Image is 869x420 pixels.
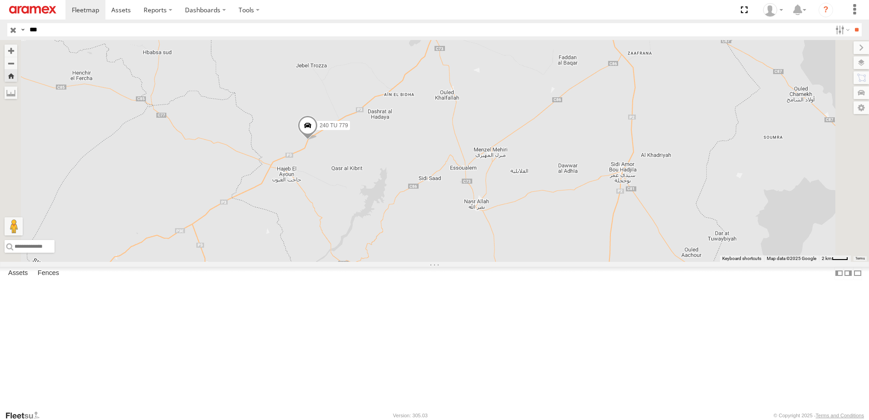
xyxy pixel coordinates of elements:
button: Drag Pegman onto the map to open Street View [5,217,23,235]
a: Terms and Conditions [816,413,864,418]
label: Map Settings [854,101,869,114]
div: © Copyright 2025 - [774,413,864,418]
span: 240 TU 779 [320,122,348,129]
label: Assets [4,267,32,280]
div: Version: 305.03 [393,413,428,418]
button: Zoom Home [5,70,17,82]
label: Dock Summary Table to the Right [844,267,853,280]
span: Map data ©2025 Google [767,256,816,261]
button: Keyboard shortcuts [722,255,761,262]
span: 2 km [822,256,832,261]
img: aramex-logo.svg [9,6,56,14]
a: Visit our Website [5,411,47,420]
button: Zoom in [5,45,17,57]
i: ? [819,3,833,17]
a: Terms [855,257,865,260]
label: Hide Summary Table [853,267,862,280]
label: Fences [33,267,64,280]
div: Nejah Benkhalifa [760,3,786,17]
label: Measure [5,86,17,99]
label: Search Filter Options [832,23,851,36]
label: Search Query [19,23,26,36]
button: Map Scale: 2 km per 32 pixels [819,255,851,262]
label: Dock Summary Table to the Left [834,267,844,280]
button: Zoom out [5,57,17,70]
